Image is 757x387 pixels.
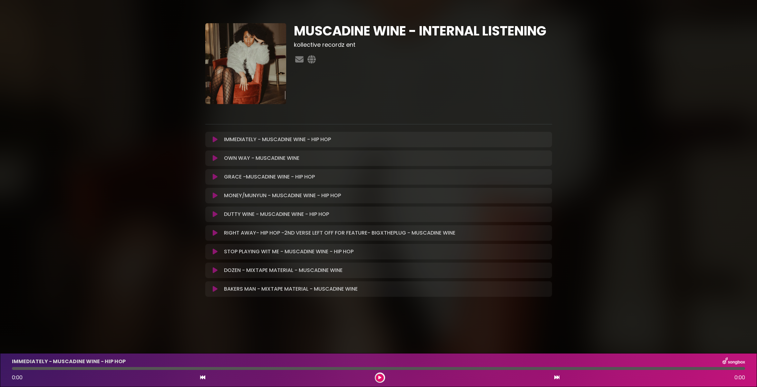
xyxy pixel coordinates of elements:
[294,23,552,39] h1: MUSCADINE WINE - INTERNAL LISTENING
[224,229,455,237] p: RIGHT AWAY- HIP HOP -2ND VERSE LEFT OFF FOR FEATURE- BIGXTHEPLUG - MUSCADINE WINE
[224,248,354,256] p: STOP PLAYING WIT ME - MUSCADINE WINE - HIP HOP
[224,285,358,293] p: BAKERS MAN - MIXTAPE MATERIAL - MUSCADINE WINE
[205,23,286,104] img: wHsYy1qUQaaYtlmcbSXc
[294,41,552,48] h3: kollective recordz ent
[224,173,315,181] p: GRACE -MUSCADINE WINE - HIP HOP
[224,266,343,274] p: DOZEN - MIXTAPE MATERIAL - MUSCADINE WINE
[224,210,329,218] p: DUTTY WINE - MUSCADINE WINE - HIP HOP
[224,192,341,199] p: MONEY/MUNYUN - MUSCADINE WINE - HIP HOP
[224,136,331,143] p: IMMEDIATELY - MUSCADINE WINE - HIP HOP
[224,154,299,162] p: OWN WAY - MUSCADINE WINE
